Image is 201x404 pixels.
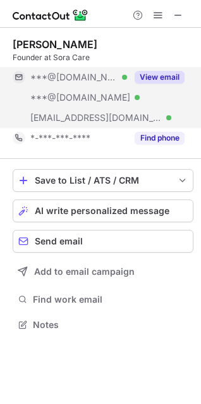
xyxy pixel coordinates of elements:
[13,199,193,222] button: AI write personalized message
[13,38,97,51] div: [PERSON_NAME]
[135,132,185,144] button: Reveal Button
[33,319,188,331] span: Notes
[30,72,118,83] span: ***@[DOMAIN_NAME]
[34,267,135,277] span: Add to email campaign
[13,230,193,253] button: Send email
[135,71,185,84] button: Reveal Button
[33,294,188,305] span: Find work email
[35,175,171,186] div: Save to List / ATS / CRM
[35,236,83,246] span: Send email
[13,52,193,63] div: Founder at Sora Care
[13,169,193,192] button: save-profile-one-click
[30,112,162,123] span: [EMAIL_ADDRESS][DOMAIN_NAME]
[13,316,193,334] button: Notes
[13,260,193,283] button: Add to email campaign
[35,206,169,216] span: AI write personalized message
[13,291,193,308] button: Find work email
[13,8,88,23] img: ContactOut v5.3.10
[30,92,130,103] span: ***@[DOMAIN_NAME]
